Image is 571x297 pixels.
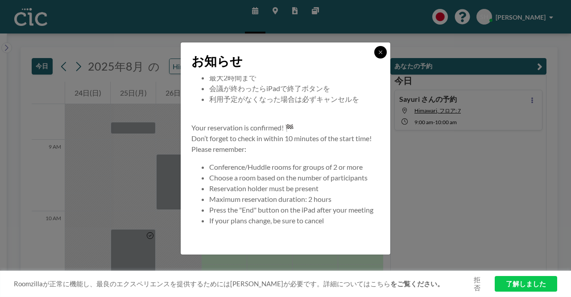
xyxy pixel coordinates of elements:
span: 利用予定がなくなった場合は必ずキャンセルを [209,95,359,103]
a: 了解しました [495,276,557,292]
span: Reservation holder must be present [209,184,319,192]
span: Choose a room based on the number of participants [209,173,368,182]
span: Don’t forget to check in within 10 minutes of the start time! [191,134,372,142]
span: お知らせ [191,53,243,69]
span: Maximum reservation duration: 2 hours [209,195,331,203]
span: Press the "End" button on the iPad after your meeting [209,205,373,214]
a: をご覧ください。 [390,280,444,288]
span: 会議が終わったらiPadで終了ボタンを [209,84,330,92]
a: 拒否 [470,276,484,293]
span: 最大2時間まで [209,73,256,82]
span: Your reservation is confirmed! 🏁 [191,123,294,132]
span: Conference/Huddle rooms for groups of 2 or more [209,163,363,171]
span: If your plans change, be sure to cancel [209,216,324,225]
span: Please remember: [191,145,246,153]
span: Roomzillaが正常に機能し、最良のエクスペリエンスを提供するためには[PERSON_NAME]が必要です。詳細についてはこちら [14,280,470,288]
